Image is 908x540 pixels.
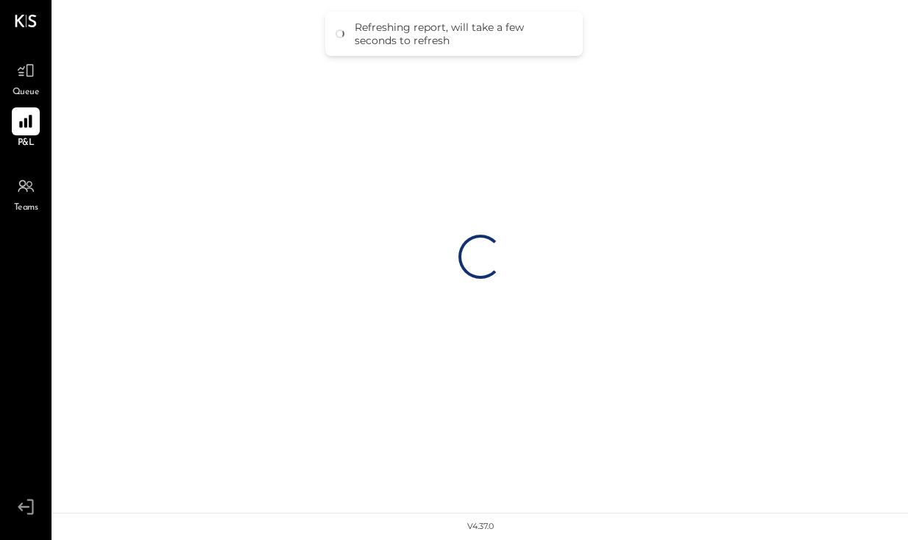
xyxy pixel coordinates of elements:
[1,57,51,99] a: Queue
[13,86,40,99] span: Queue
[467,521,494,533] div: v 4.37.0
[14,202,38,215] span: Teams
[355,21,568,47] div: Refreshing report, will take a few seconds to refresh
[1,172,51,215] a: Teams
[18,137,35,150] span: P&L
[1,107,51,150] a: P&L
